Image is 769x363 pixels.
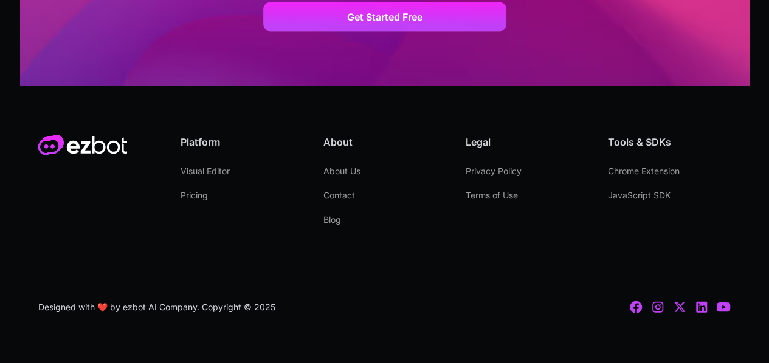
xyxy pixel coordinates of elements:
[466,183,518,208] a: Terms of Use
[38,300,275,314] div: Designed with ❤️ by ezbot AI Company. Copyright © 2025
[323,208,340,232] a: Blog
[466,135,588,149] div: Legal
[263,2,506,32] a: Get Started Free
[181,183,208,208] a: Pricing
[608,183,671,208] a: JavaScript SDK
[466,159,522,183] a: Privacy Policy
[608,135,731,149] div: Tools & SDKs
[323,159,360,183] a: About Us
[181,135,303,149] div: Platform
[323,183,354,208] a: Contact
[323,135,446,149] div: About
[181,159,230,183] a: Visual Editor
[608,159,680,183] a: Chrome Extension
